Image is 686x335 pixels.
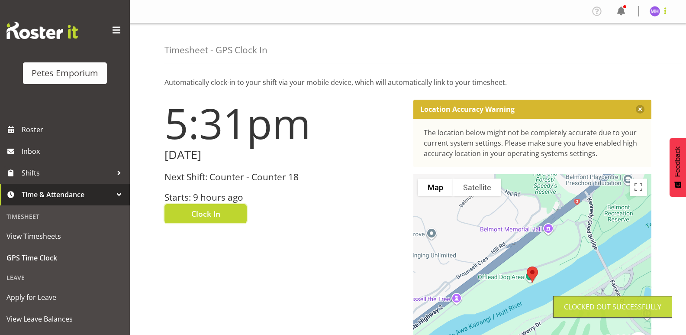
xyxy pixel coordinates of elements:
[164,192,403,202] h3: Starts: 9 hours ago
[564,302,661,312] div: Clocked out Successfully
[2,225,128,247] a: View Timesheets
[2,286,128,308] a: Apply for Leave
[424,127,641,159] div: The location below might not be completely accurate due to your current system settings. Please m...
[2,247,128,269] a: GPS Time Clock
[2,208,128,225] div: Timesheet
[164,77,651,88] p: Automatically clock-in to your shift via your mobile device, which will automatically link to you...
[164,148,403,162] h2: [DATE]
[32,67,98,80] div: Petes Emporium
[6,291,123,304] span: Apply for Leave
[6,230,123,243] span: View Timesheets
[164,204,247,223] button: Clock In
[6,251,123,264] span: GPS Time Clock
[22,123,126,136] span: Roster
[2,269,128,286] div: Leave
[164,172,403,182] h3: Next Shift: Counter - Counter 18
[22,188,113,201] span: Time & Attendance
[2,308,128,330] a: View Leave Balances
[418,179,453,196] button: Show street map
[650,6,660,16] img: mackenzie-halford4471.jpg
[453,179,501,196] button: Show satellite imagery
[670,138,686,197] button: Feedback - Show survey
[164,45,267,55] h4: Timesheet - GPS Clock In
[22,166,113,179] span: Shifts
[191,208,220,219] span: Clock In
[674,146,682,177] span: Feedback
[420,105,515,114] p: Location Accuracy Warning
[6,312,123,325] span: View Leave Balances
[6,22,78,39] img: Rosterit website logo
[630,179,647,196] button: Toggle fullscreen view
[636,105,644,114] button: Close message
[22,145,126,158] span: Inbox
[164,100,403,146] h1: 5:31pm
